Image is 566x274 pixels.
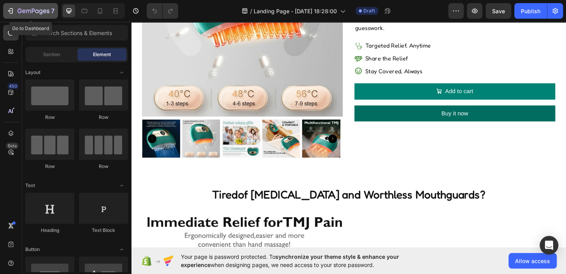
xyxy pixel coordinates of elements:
span: Allow access [515,257,550,265]
div: 450 [7,83,19,89]
span: Toggle open [116,179,128,192]
p: Share the Relief [251,35,322,46]
p: 7 [51,6,54,16]
div: Heading [25,227,74,234]
div: Text Block [79,227,128,234]
span: Text [25,182,35,189]
div: Publish [521,7,540,15]
div: Open Intercom Messenger [540,236,558,255]
span: Element [93,51,111,58]
div: Row [25,163,74,170]
span: Toggle open [116,66,128,79]
span: Section [43,51,60,58]
button: Add to cart [240,67,455,85]
p: Stay Covered, Always [251,48,322,60]
span: Draft [363,7,375,14]
div: Undo/Redo [147,3,178,19]
input: Search Sections & Elements [25,25,128,41]
div: Buy it now [333,94,362,105]
p: Targeted Relief, Anytime [251,21,322,32]
button: Buy it now [240,91,455,108]
span: Toggle open [116,243,128,256]
span: Button [25,246,40,253]
div: Row [79,114,128,121]
iframe: Design area [131,21,566,249]
button: Save [485,3,511,19]
div: Row [79,163,128,170]
button: Carousel Next Arrow [212,122,221,131]
button: Allow access [508,253,557,269]
button: Publish [514,3,547,19]
button: 7 [3,3,58,19]
span: Save [492,8,505,14]
span: synchronize your theme style & enhance your experience [181,253,399,268]
div: Add to cart [337,70,367,81]
span: Landing Page - [DATE] 18:28:00 [254,7,337,15]
div: Beta [6,143,19,149]
span: Tired [87,179,115,193]
span: Layout [25,69,40,76]
span: / [250,7,252,15]
div: Row [25,114,74,121]
span: Your page is password protected. To when designing pages, we need access to your store password. [181,253,429,269]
